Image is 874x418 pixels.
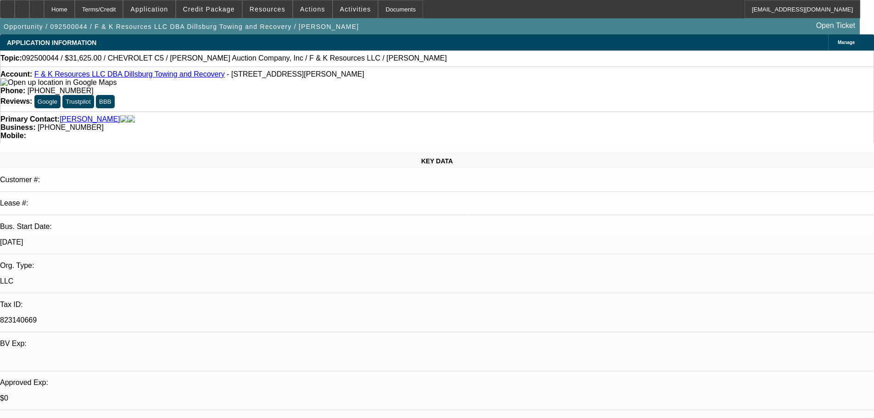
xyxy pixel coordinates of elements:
span: - [STREET_ADDRESS][PERSON_NAME] [227,70,364,78]
span: [PHONE_NUMBER] [38,123,104,131]
a: View Google Maps [0,78,117,86]
span: Manage [838,40,855,45]
span: KEY DATA [421,157,453,165]
span: Credit Package [183,6,235,13]
span: 092500044 / $31,625.00 / CHEVROLET C5 / [PERSON_NAME] Auction Company, Inc / F & K Resources LLC ... [22,54,447,62]
strong: Account: [0,70,32,78]
span: APPLICATION INFORMATION [7,39,96,46]
a: F & K Resources LLC DBA Dillsburg Towing and Recovery [34,70,225,78]
button: Google [34,95,61,108]
span: Application [130,6,168,13]
strong: Mobile: [0,132,26,139]
button: Resources [243,0,292,18]
button: Trustpilot [62,95,94,108]
button: BBB [96,95,115,108]
span: Resources [250,6,285,13]
a: Open Ticket [813,18,859,33]
img: linkedin-icon.png [128,115,135,123]
strong: Primary Contact: [0,115,60,123]
a: [PERSON_NAME] [60,115,120,123]
button: Credit Package [176,0,242,18]
span: Opportunity / 092500044 / F & K Resources LLC DBA Dillsburg Towing and Recovery / [PERSON_NAME] [4,23,359,30]
button: Actions [293,0,332,18]
span: [PHONE_NUMBER] [28,87,94,95]
strong: Business: [0,123,35,131]
span: Activities [340,6,371,13]
strong: Phone: [0,87,25,95]
img: facebook-icon.png [120,115,128,123]
button: Application [123,0,175,18]
strong: Topic: [0,54,22,62]
strong: Reviews: [0,97,32,105]
img: Open up location in Google Maps [0,78,117,87]
button: Activities [333,0,378,18]
span: Actions [300,6,325,13]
